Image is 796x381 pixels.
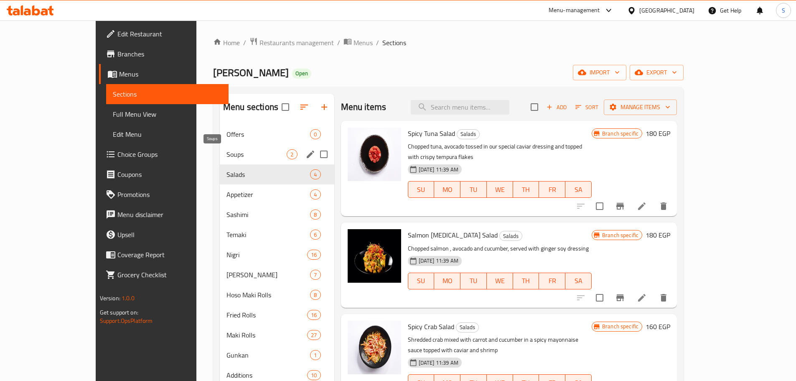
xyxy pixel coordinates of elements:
[604,100,677,115] button: Manage items
[226,230,310,240] div: Temaki
[575,102,598,112] span: Sort
[99,225,229,245] a: Upsell
[408,229,498,241] span: Salmon [MEDICAL_DATA] Salad
[117,49,222,59] span: Branches
[99,205,229,225] a: Menu disclaimer
[117,210,222,220] span: Menu disclaimer
[599,322,642,330] span: Branch specific
[415,257,462,265] span: [DATE] 11:39 AM
[464,184,483,196] span: TU
[411,100,509,115] input: search
[223,101,278,113] h2: Menu sections
[437,275,457,287] span: MO
[412,184,431,196] span: SU
[637,201,647,211] a: Edit menu item
[348,128,401,181] img: Spicy Tuna Salad
[490,275,510,287] span: WE
[543,101,570,114] span: Add item
[226,149,287,159] span: Soups
[646,229,670,241] h6: 180 EGP
[117,250,222,260] span: Coverage Report
[106,124,229,144] a: Edit Menu
[516,275,536,287] span: TH
[487,181,513,198] button: WE
[307,250,320,260] div: items
[348,321,401,374] img: Spicy Crab Salad
[220,265,334,285] div: [PERSON_NAME]7
[226,270,310,280] span: [PERSON_NAME]
[415,359,462,367] span: [DATE] 11:39 AM
[117,230,222,240] span: Upsell
[490,184,510,196] span: WE
[243,38,246,48] li: /
[526,98,543,116] span: Select section
[99,245,229,265] a: Coverage Report
[259,38,334,48] span: Restaurants management
[226,129,310,139] span: Offers
[654,288,674,308] button: delete
[220,205,334,225] div: Sashimi8
[310,230,320,240] div: items
[249,37,334,48] a: Restaurants management
[117,149,222,159] span: Choice Groups
[292,69,311,79] div: Open
[599,130,642,138] span: Branch specific
[565,273,592,289] button: SA
[460,181,487,198] button: TU
[599,231,642,239] span: Branch specific
[310,169,320,179] div: items
[310,290,320,300] div: items
[307,370,320,380] div: items
[122,293,135,304] span: 1.0.0
[220,164,334,184] div: Salads4
[539,273,565,289] button: FR
[310,171,320,179] span: 4
[308,251,320,259] span: 16
[434,181,460,198] button: MO
[226,189,310,199] span: Appetizer
[308,331,320,339] span: 27
[513,273,539,289] button: TH
[549,5,600,15] div: Menu-management
[591,197,608,215] span: Select to update
[226,370,307,380] span: Additions
[308,371,320,379] span: 10
[226,210,310,220] div: Sashimi
[382,38,406,48] span: Sections
[310,231,320,239] span: 6
[310,291,320,299] span: 8
[213,37,684,48] nav: breadcrumb
[117,169,222,179] span: Coupons
[337,38,340,48] li: /
[456,322,479,332] div: Salads
[569,184,588,196] span: SA
[220,325,334,345] div: Maki Rolls27
[573,65,626,80] button: import
[226,250,307,260] span: Nigri
[310,350,320,360] div: items
[308,311,320,319] span: 16
[220,245,334,265] div: Nigri16
[307,310,320,320] div: items
[226,310,307,320] span: Fried Rolls
[226,290,310,300] span: Hoso Maki Rolls
[487,273,513,289] button: WE
[415,166,462,174] span: [DATE] 11:39 AM
[376,38,379,48] li: /
[456,322,478,332] span: Salads
[220,305,334,325] div: Fried Rolls16
[591,289,608,307] span: Select to update
[226,350,310,360] span: Gunkan
[304,148,317,161] button: edit
[310,130,320,138] span: 0
[220,345,334,365] div: Gunkan1
[117,189,222,199] span: Promotions
[457,129,479,139] span: Salads
[573,101,600,114] button: Sort
[408,181,435,198] button: SU
[569,275,588,287] span: SA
